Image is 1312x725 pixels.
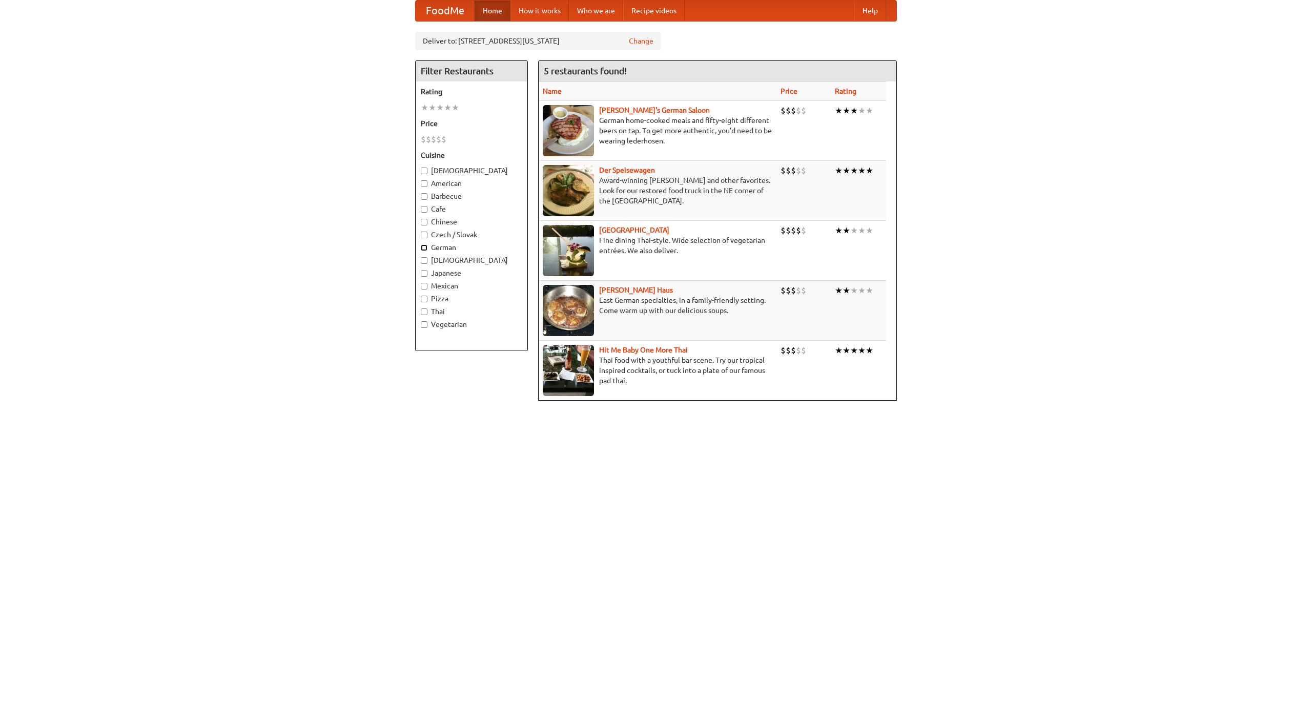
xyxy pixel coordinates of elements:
label: [DEMOGRAPHIC_DATA] [421,165,522,176]
li: ★ [835,345,843,356]
a: Help [854,1,886,21]
li: ★ [866,105,873,116]
li: ★ [866,345,873,356]
label: Czech / Slovak [421,230,522,240]
img: kohlhaus.jpg [543,285,594,336]
h5: Cuisine [421,150,522,160]
li: ★ [850,225,858,236]
li: $ [791,105,796,116]
p: East German specialties, in a family-friendly setting. Come warm up with our delicious soups. [543,295,772,316]
p: German home-cooked meals and fifty-eight different beers on tap. To get more authentic, you'd nee... [543,115,772,146]
li: $ [801,285,806,296]
li: $ [781,105,786,116]
input: Mexican [421,283,427,289]
li: $ [426,134,431,145]
li: ★ [866,165,873,176]
input: Thai [421,308,427,315]
a: Home [475,1,510,21]
li: $ [796,225,801,236]
a: Who we are [569,1,623,21]
h5: Price [421,118,522,129]
li: $ [781,285,786,296]
a: Der Speisewagen [599,166,655,174]
li: ★ [850,105,858,116]
input: [DEMOGRAPHIC_DATA] [421,168,427,174]
a: [PERSON_NAME] Haus [599,286,673,294]
input: Vegetarian [421,321,427,328]
li: $ [786,345,791,356]
label: German [421,242,522,253]
li: ★ [843,105,850,116]
li: $ [791,345,796,356]
li: $ [786,285,791,296]
li: $ [796,285,801,296]
input: German [421,244,427,251]
label: Vegetarian [421,319,522,329]
input: Czech / Slovak [421,232,427,238]
b: [PERSON_NAME]'s German Saloon [599,106,710,114]
li: ★ [835,285,843,296]
a: Hit Me Baby One More Thai [599,346,688,354]
li: ★ [858,285,866,296]
p: Award-winning [PERSON_NAME] and other favorites. Look for our restored food truck in the NE corne... [543,175,772,206]
li: ★ [858,345,866,356]
img: babythai.jpg [543,345,594,396]
li: $ [786,225,791,236]
li: ★ [835,225,843,236]
p: Thai food with a youthful bar scene. Try our tropical inspired cocktails, or tuck into a plate of... [543,355,772,386]
input: Cafe [421,206,427,213]
li: ★ [850,165,858,176]
li: $ [796,345,801,356]
a: Recipe videos [623,1,685,21]
li: ★ [866,225,873,236]
h4: Filter Restaurants [416,61,527,81]
li: $ [796,105,801,116]
label: American [421,178,522,189]
li: ★ [421,102,428,113]
li: $ [786,165,791,176]
label: Chinese [421,217,522,227]
li: ★ [850,285,858,296]
li: ★ [850,345,858,356]
input: American [421,180,427,187]
li: $ [791,285,796,296]
img: speisewagen.jpg [543,165,594,216]
input: [DEMOGRAPHIC_DATA] [421,257,427,264]
a: Price [781,87,797,95]
p: Fine dining Thai-style. Wide selection of vegetarian entrées. We also deliver. [543,235,772,256]
li: ★ [858,105,866,116]
label: Barbecue [421,191,522,201]
li: ★ [858,165,866,176]
input: Chinese [421,219,427,225]
li: $ [796,165,801,176]
label: Japanese [421,268,522,278]
li: ★ [444,102,452,113]
li: ★ [835,165,843,176]
li: ★ [858,225,866,236]
div: Deliver to: [STREET_ADDRESS][US_STATE] [415,32,661,50]
li: ★ [843,225,850,236]
li: $ [441,134,446,145]
li: $ [431,134,436,145]
li: ★ [843,285,850,296]
ng-pluralize: 5 restaurants found! [544,66,627,76]
li: $ [781,345,786,356]
a: Change [629,36,653,46]
img: satay.jpg [543,225,594,276]
li: $ [801,105,806,116]
label: Mexican [421,281,522,291]
label: [DEMOGRAPHIC_DATA] [421,255,522,265]
li: ★ [835,105,843,116]
label: Pizza [421,294,522,304]
li: ★ [843,345,850,356]
li: $ [786,105,791,116]
li: ★ [436,102,444,113]
li: ★ [428,102,436,113]
input: Japanese [421,270,427,277]
li: $ [801,345,806,356]
li: ★ [452,102,459,113]
li: $ [801,165,806,176]
b: [GEOGRAPHIC_DATA] [599,226,669,234]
